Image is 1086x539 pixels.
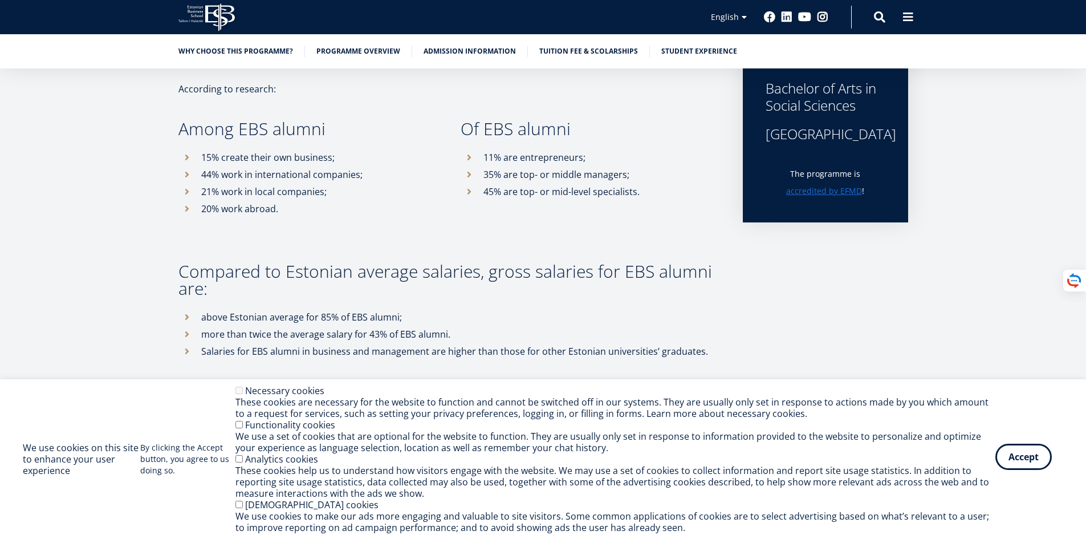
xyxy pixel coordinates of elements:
[201,309,720,326] p: above Estonian average for 85% of EBS alumni;
[483,166,720,183] p: 35% are top- or middle managers;
[13,188,314,198] span: Entrepreneurship and Business Administration (daytime studies in [GEOGRAPHIC_DATA])
[483,183,720,200] p: 45% are top- or mid-level specialists.
[798,11,811,23] a: Youtube
[235,510,995,533] div: We use cookies to make our ads more engaging and valuable to site visitors. Some common applicati...
[178,80,720,98] p: According to research:
[764,11,775,23] a: Facebook
[235,465,995,499] div: These cookies help us to understand how visitors engage with the website. We may use a set of coo...
[271,1,306,11] span: Last name
[766,125,885,143] div: [GEOGRAPHIC_DATA]
[140,442,235,476] p: By clicking the Accept button, you agree to us doing so.
[235,396,995,419] div: These cookies are necessary for the website to function and cannot be switched off in our systems...
[178,200,438,217] li: 20% work abroad.
[23,442,140,476] h2: We use cookies on this site to enhance your user experience
[3,174,10,181] input: International Business Administration
[13,203,334,213] span: Entrepreneurship and Business Administration (session-based studies in [GEOGRAPHIC_DATA])
[178,149,438,166] li: 15% create their own business;
[3,204,10,211] input: Entrepreneurship and Business Administration (session-based studies in [GEOGRAPHIC_DATA])
[201,343,720,360] p: Salaries for EBS alumni in business and management are higher than those for other Estonian unive...
[3,159,10,167] input: Impactful Entrepreneurship
[178,263,720,297] h3: Compared to Estonian average salaries, gross salaries for EBS alumni are:
[178,120,438,137] h3: Among EBS alumni
[661,46,737,57] a: Student experience
[424,46,516,57] a: Admission information
[178,46,293,57] a: Why choose this programme?
[178,183,438,200] li: 21% work in local companies;
[178,166,438,183] li: 44% work in international companies;
[461,120,720,137] h3: Of EBS alumni
[3,189,10,196] input: Entrepreneurship and Business Administration (daytime studies in [GEOGRAPHIC_DATA])
[766,80,885,114] div: Bachelor of Arts in Social Sciences
[995,444,1052,470] button: Accept
[786,183,862,200] a: accredited by EFMD
[316,46,400,57] a: Programme overview
[13,159,107,169] span: Impactful Entrepreneurship
[13,173,141,184] span: International Business Administration
[483,149,720,166] p: 11% are entrepreneurs;
[245,453,318,465] label: Analytics cookies
[766,165,885,200] p: The programme is !
[539,46,638,57] a: Tuition fee & Scolarships
[781,11,792,23] a: Linkedin
[245,419,335,431] label: Functionality cookies
[245,384,324,397] label: Necessary cookies
[766,51,885,68] div: English
[235,431,995,453] div: We use a set of cookies that are optional for the website to function. They are usually only set ...
[201,377,720,394] p: We sincerely hope that you, too, will soon be an EBS alumnus!
[817,11,828,23] a: Instagram
[245,499,379,511] label: [DEMOGRAPHIC_DATA] cookies
[201,326,720,343] p: more than twice the average salary for 43% of EBS alumni.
